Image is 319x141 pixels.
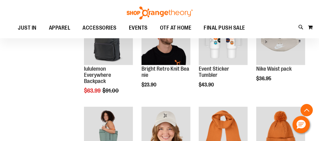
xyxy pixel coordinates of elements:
[84,88,102,94] span: $63.99
[253,13,308,97] div: product
[154,21,198,35] a: OTF AT HOME
[199,16,248,66] a: OTF 40 oz. Sticker TumblerNEW
[18,21,37,35] span: JUST IN
[142,82,157,88] span: $23.90
[126,6,193,19] img: Shop Orangetheory
[142,16,190,66] a: Bright Retro Knit Beanie
[129,21,148,35] span: EVENTS
[256,66,292,72] a: Nike Waist pack
[256,76,272,81] span: $36.95
[142,16,190,65] img: Bright Retro Knit Beanie
[301,104,313,116] button: Back To Top
[196,13,251,103] div: product
[76,21,123,35] a: ACCESSORIES
[256,16,305,66] a: Main view of 2024 Convention Nike Waistpack
[199,66,229,78] a: Event Sticker Tumbler
[160,21,192,35] span: OTF AT HOME
[138,13,193,103] div: product
[256,16,305,65] img: Main view of 2024 Convention Nike Waistpack
[293,116,310,133] button: Hello, have a question? Let’s chat.
[43,21,77,35] a: APPAREL
[204,21,245,35] span: FINAL PUSH SALE
[142,66,189,78] a: Bright Retro Knit Beanie
[199,82,215,88] span: $43.90
[84,16,133,65] img: lululemon Everywhere Backpack
[12,21,43,35] a: JUST IN
[84,66,111,84] a: lululemon Everywhere Backpack
[49,21,70,35] span: APPAREL
[199,16,248,65] img: OTF 40 oz. Sticker Tumbler
[102,88,120,94] span: $91.00
[123,21,154,35] a: EVENTS
[82,21,117,35] span: ACCESSORIES
[84,16,133,66] a: lululemon Everywhere BackpackSALE
[197,21,251,35] a: FINAL PUSH SALE
[81,13,136,109] div: product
